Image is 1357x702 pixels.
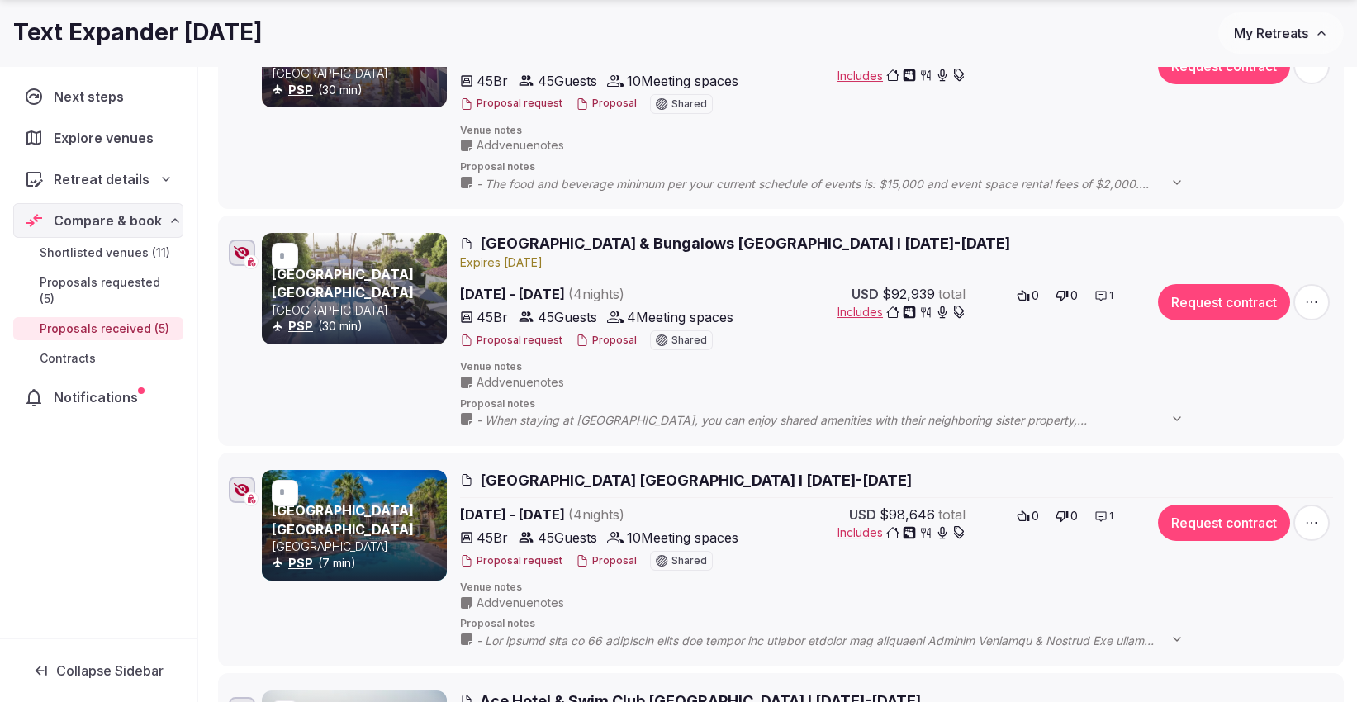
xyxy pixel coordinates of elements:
[1218,12,1344,54] button: My Retreats
[54,387,145,407] span: Notifications
[13,380,183,415] a: Notifications
[1158,505,1290,541] button: Request contract
[576,97,637,111] button: Proposal
[13,79,183,114] a: Next steps
[852,284,879,304] span: USD
[460,124,1333,138] span: Venue notes
[480,470,912,491] span: [GEOGRAPHIC_DATA] [GEOGRAPHIC_DATA] I [DATE]-[DATE]
[13,347,183,370] a: Contracts
[272,82,444,98] div: (30 min)
[460,505,751,524] span: [DATE] - [DATE]
[837,304,966,320] button: Includes
[1158,284,1290,320] button: Request contract
[837,524,966,541] button: Includes
[40,274,177,307] span: Proposals requested (5)
[477,307,508,327] span: 45 Br
[477,137,564,154] span: Add venue notes
[568,286,624,302] span: ( 4 night s )
[477,633,1200,649] span: - Lor ipsumd sita co 66 adipiscin elits doe tempor inc utlabor etdolor mag aliquaeni Adminim Veni...
[1089,505,1118,528] button: 1
[1051,505,1083,528] button: 0
[671,335,707,345] span: Shared
[272,502,414,537] a: [GEOGRAPHIC_DATA] [GEOGRAPHIC_DATA]
[938,505,966,524] span: total
[54,87,130,107] span: Next steps
[627,307,733,327] span: 4 Meeting spaces
[671,556,707,566] span: Shared
[837,68,966,84] button: Includes
[477,528,508,548] span: 45 Br
[460,254,1333,271] div: Expire s [DATE]
[1032,287,1039,304] span: 0
[568,506,624,523] span: ( 4 night s )
[40,320,169,337] span: Proposals received (5)
[288,83,313,97] a: PSP
[538,307,597,327] span: 45 Guests
[272,318,444,334] div: (30 min)
[671,99,707,109] span: Shared
[460,581,1333,595] span: Venue notes
[477,176,1200,192] span: - The food and beverage minimum per your current schedule of events is: $15,000 and event space r...
[882,284,935,304] span: $92,939
[40,244,170,261] span: Shortlisted venues (11)
[1070,508,1078,524] span: 0
[627,528,738,548] span: 10 Meeting spaces
[272,302,444,319] p: [GEOGRAPHIC_DATA]
[1012,505,1044,528] button: 0
[477,374,564,391] span: Add venue notes
[576,554,637,568] button: Proposal
[1012,284,1044,307] button: 0
[272,65,444,82] p: [GEOGRAPHIC_DATA]
[1234,25,1308,41] span: My Retreats
[13,241,183,264] a: Shortlisted venues (11)
[460,617,1333,631] span: Proposal notes
[54,169,149,189] span: Retreat details
[1032,508,1039,524] span: 0
[1070,287,1078,304] span: 0
[477,412,1200,429] span: - When staying at [GEOGRAPHIC_DATA], you can enjoy shared amenities with their neighboring sister...
[54,211,162,230] span: Compare & book
[938,284,966,304] span: total
[56,662,164,679] span: Collapse Sidebar
[272,555,444,572] div: (7 min)
[1109,510,1113,524] span: 1
[477,595,564,611] span: Add venue notes
[627,71,738,91] span: 10 Meeting spaces
[1109,289,1113,303] span: 1
[288,319,313,333] a: PSP
[460,160,1333,174] span: Proposal notes
[272,266,414,301] a: [GEOGRAPHIC_DATA] [GEOGRAPHIC_DATA]
[272,538,444,555] p: [GEOGRAPHIC_DATA]
[460,397,1333,411] span: Proposal notes
[460,284,751,304] span: [DATE] - [DATE]
[576,334,637,348] button: Proposal
[477,71,508,91] span: 45 Br
[40,350,96,367] span: Contracts
[1089,284,1118,307] button: 1
[849,505,876,524] span: USD
[460,360,1333,374] span: Venue notes
[13,17,263,49] h1: Text Expander [DATE]
[13,271,183,311] a: Proposals requested (5)
[460,554,562,568] button: Proposal request
[538,71,597,91] span: 45 Guests
[13,121,183,155] a: Explore venues
[538,528,597,548] span: 45 Guests
[13,317,183,340] a: Proposals received (5)
[13,652,183,689] button: Collapse Sidebar
[480,233,1010,254] span: [GEOGRAPHIC_DATA] & Bungalows [GEOGRAPHIC_DATA] I [DATE]-[DATE]
[880,505,935,524] span: $98,646
[288,556,313,570] a: PSP
[460,334,562,348] button: Proposal request
[1051,284,1083,307] button: 0
[460,97,562,111] button: Proposal request
[54,128,160,148] span: Explore venues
